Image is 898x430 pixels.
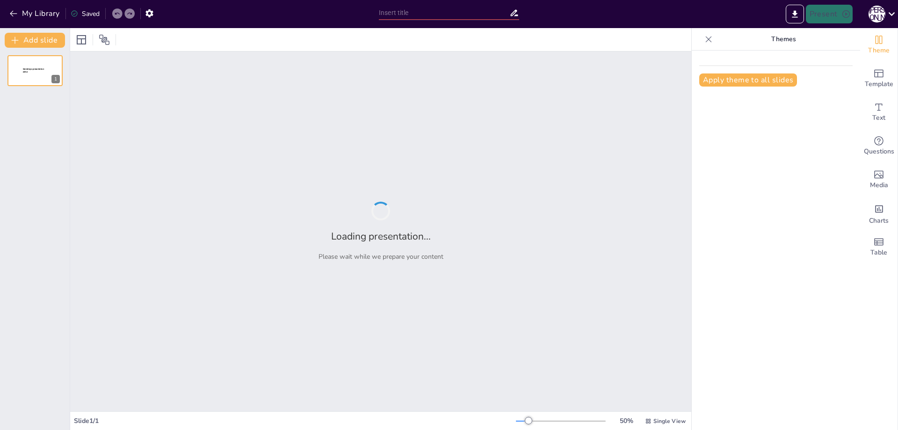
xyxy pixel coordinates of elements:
span: Charts [869,216,889,226]
button: Present [806,5,853,23]
div: Get real-time input from your audience [860,129,898,163]
button: Add slide [5,33,65,48]
button: Export to PowerPoint [786,5,804,23]
span: Table [870,248,887,258]
div: Layout [74,32,89,47]
span: Sendsteps presentation editor [23,68,44,73]
div: А [PERSON_NAME] [869,6,885,22]
div: Change the overall theme [860,28,898,62]
span: Theme [868,45,890,56]
span: Media [870,180,888,190]
span: Template [865,79,893,89]
span: Questions [864,146,894,157]
span: Position [99,34,110,45]
div: Add a table [860,230,898,264]
div: 50 % [615,416,637,425]
div: Add images, graphics, shapes or video [860,163,898,197]
div: 1 [7,55,63,86]
div: Add ready made slides [860,62,898,95]
button: Apply theme to all slides [699,73,797,87]
div: Add text boxes [860,95,898,129]
div: Saved [71,9,100,18]
span: Single View [653,417,686,425]
p: Please wait while we prepare your content [319,252,443,261]
p: Themes [716,28,851,51]
input: Insert title [379,6,509,20]
div: 1 [51,75,60,83]
div: Slide 1 / 1 [74,416,516,425]
div: Add charts and graphs [860,197,898,230]
button: My Library [7,6,64,21]
button: А [PERSON_NAME] [869,5,885,23]
span: Text [872,113,885,123]
h2: Loading presentation... [331,230,431,243]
